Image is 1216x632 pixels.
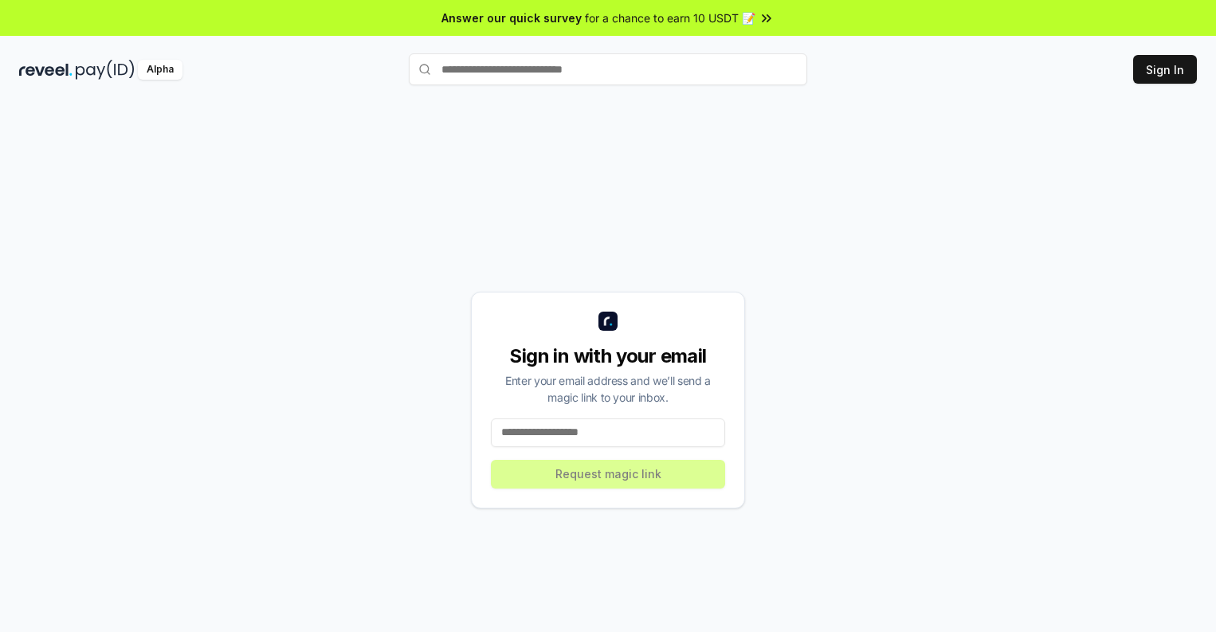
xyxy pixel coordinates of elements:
[1133,55,1197,84] button: Sign In
[598,312,618,331] img: logo_small
[138,60,182,80] div: Alpha
[585,10,755,26] span: for a chance to earn 10 USDT 📝
[19,60,73,80] img: reveel_dark
[491,372,725,406] div: Enter your email address and we’ll send a magic link to your inbox.
[441,10,582,26] span: Answer our quick survey
[76,60,135,80] img: pay_id
[491,343,725,369] div: Sign in with your email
